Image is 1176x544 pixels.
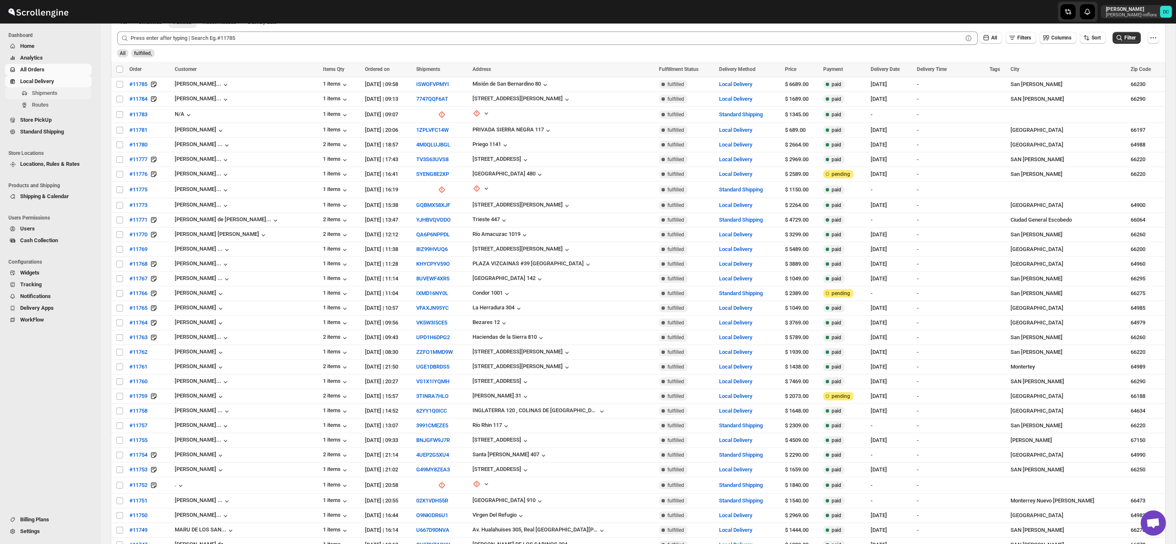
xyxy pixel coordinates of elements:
[124,243,152,256] button: #11769
[472,407,598,413] div: INGLATERRA 120 , COLINAS DE [GEOGRAPHIC_DATA]
[124,375,152,388] button: #11760
[175,201,230,210] button: [PERSON_NAME]...
[175,95,230,104] button: [PERSON_NAME]...
[323,95,349,104] button: 1 items
[175,363,225,371] button: [PERSON_NAME]
[472,407,606,416] button: INGLATERRA 120 , COLINAS DE [GEOGRAPHIC_DATA]
[175,216,271,222] div: [PERSON_NAME] de [PERSON_NAME]...
[472,141,501,147] div: Priego 1141
[20,128,64,135] span: Standard Shipping
[323,451,349,460] button: 2 items
[472,378,530,386] button: [STREET_ADDRESS]
[719,290,763,296] button: Standard Shipping
[323,111,349,119] div: 1 items
[20,281,42,288] span: Tracking
[416,422,448,429] button: 3991CMEZE5
[1005,32,1036,44] button: Filters
[323,141,349,149] button: 2 items
[129,289,147,298] span: #11766
[5,64,92,76] button: All Orders
[719,408,752,414] button: Local Delivery
[416,393,449,399] button: 3TINRA7HLO
[719,319,752,326] button: Local Delivery
[5,99,92,111] button: Routes
[1163,9,1169,15] text: DC
[472,319,508,327] button: Bezares 12
[175,290,225,298] button: [PERSON_NAME]
[1106,6,1157,13] p: [PERSON_NAME]
[20,225,35,232] span: Users
[719,437,752,443] button: Local Delivery
[5,191,92,202] button: Shipping & Calendar
[472,437,530,445] button: [STREET_ADDRESS]
[175,126,216,133] div: [PERSON_NAME]
[719,334,752,340] button: Local Delivery
[323,392,349,401] div: 2 items
[5,158,92,170] button: Locations, Rules & Rates
[175,319,225,327] button: [PERSON_NAME]
[472,451,548,460] button: Santa [PERSON_NAME] 407
[472,216,508,225] button: Trieste 447
[5,40,92,52] button: Home
[323,126,349,135] div: 1 items
[719,127,752,133] button: Local Delivery
[129,260,147,268] span: #11768
[124,434,152,447] button: #11755
[472,422,502,428] div: Río Rhin 117
[323,170,349,179] button: 1 items
[416,334,450,340] button: UPD1H6DPG2
[472,348,571,357] button: [STREET_ADDRESS][PERSON_NAME]
[323,334,349,342] div: 2 items
[124,228,152,241] button: #11770
[175,141,223,147] div: [PERSON_NAME] ...
[472,260,592,269] button: PLAZA VIZCAINAS #39 [GEOGRAPHIC_DATA]
[124,138,152,152] button: #11780
[129,363,147,371] span: #11761
[1017,35,1031,41] span: Filters
[416,364,449,370] button: UGE1DBRDS5
[20,269,39,276] span: Widgets
[175,246,231,254] button: [PERSON_NAME] ...
[323,246,349,254] button: 1 items
[719,349,752,355] button: Local Delivery
[124,167,152,181] button: #11776
[175,260,230,269] button: [PERSON_NAME]...
[175,81,221,87] div: [PERSON_NAME]...
[472,304,514,311] div: La Herradura 304
[323,260,349,269] button: 1 items
[719,111,763,118] button: Standard Shipping
[416,81,449,87] button: ISWOFVPMYI
[129,319,147,327] span: #11764
[719,171,752,177] button: Local Delivery
[5,223,92,235] button: Users
[124,92,152,106] button: #11784
[175,186,230,194] button: [PERSON_NAME]...
[124,345,152,359] button: #11762
[472,392,530,401] button: [PERSON_NAME] 31
[719,141,752,148] button: Local Delivery
[129,275,147,283] span: #11767
[719,422,763,429] button: Standard Shipping
[124,78,152,91] button: #11785
[719,393,752,399] button: Local Delivery
[175,156,221,162] div: [PERSON_NAME]...
[124,448,152,462] button: #11754
[124,183,152,196] button: #11775
[124,257,152,271] button: #11768
[129,110,147,119] span: #11783
[323,363,349,371] button: 2 items
[472,170,544,179] button: [GEOGRAPHIC_DATA] 480
[124,331,152,344] button: #11763
[175,378,221,384] div: [PERSON_NAME]...
[175,378,230,386] button: [PERSON_NAME]...
[323,378,349,386] button: 1 items
[323,407,349,416] div: 1 items
[323,348,349,357] button: 1 items
[472,246,563,252] div: [STREET_ADDRESS][PERSON_NAME]
[323,422,349,430] button: 1 items
[323,231,349,239] button: 2 items
[32,90,58,96] span: Shipments
[129,245,147,254] span: #11769
[323,81,349,89] button: 1 items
